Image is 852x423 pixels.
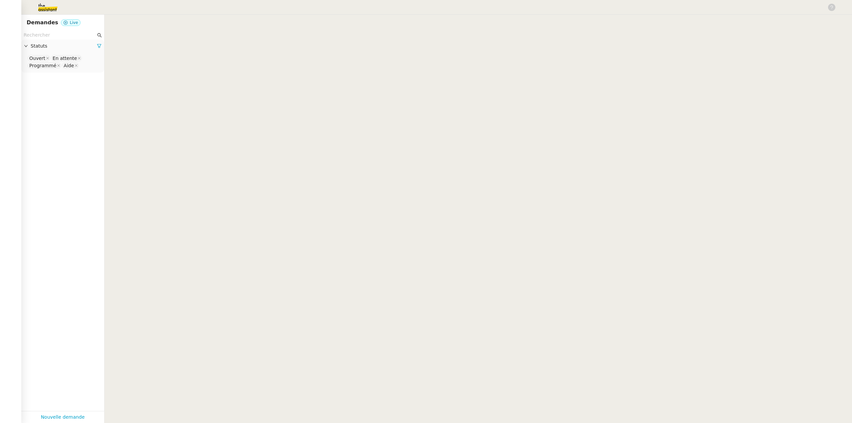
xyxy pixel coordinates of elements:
input: Rechercher [24,31,96,39]
nz-select-item: En attente [51,55,82,62]
div: Aide [64,63,74,69]
div: En attente [53,55,77,61]
div: Ouvert [29,55,45,61]
a: Nouvelle demande [41,413,85,421]
nz-select-item: Ouvert [28,55,50,62]
span: Statuts [31,42,97,50]
div: Programmé [29,63,56,69]
nz-select-item: Aide [62,62,79,69]
span: Live [70,20,78,25]
nz-page-header-title: Demandes [27,18,58,27]
div: Statuts [21,40,104,53]
nz-select-item: Programmé [28,62,61,69]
